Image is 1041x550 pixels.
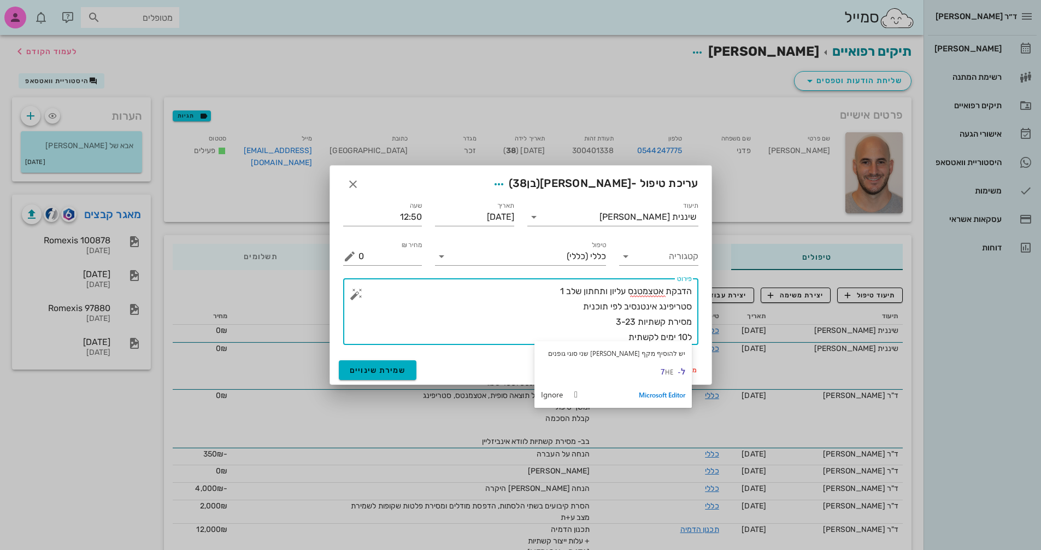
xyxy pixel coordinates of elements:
label: מחיר ₪ [402,241,422,249]
button: שמירת שינויים [339,360,417,380]
span: 38 [513,177,527,190]
span: שמירת שינויים [350,366,406,375]
span: עריכת טיפול - [489,174,698,194]
label: תאריך [497,202,514,210]
label: טיפול [592,241,606,249]
span: [PERSON_NAME] [540,177,631,190]
label: שעה [410,202,422,210]
span: (בן ) [509,177,540,190]
span: (כללי) [567,251,588,261]
div: שיננית [PERSON_NAME] [599,212,696,222]
button: מחיר ₪ appended action [343,250,356,263]
span: כללי [590,251,606,261]
label: תיעוד [683,202,698,210]
div: תיעודשיננית [PERSON_NAME] [527,208,698,226]
label: פירוט [677,275,692,283]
